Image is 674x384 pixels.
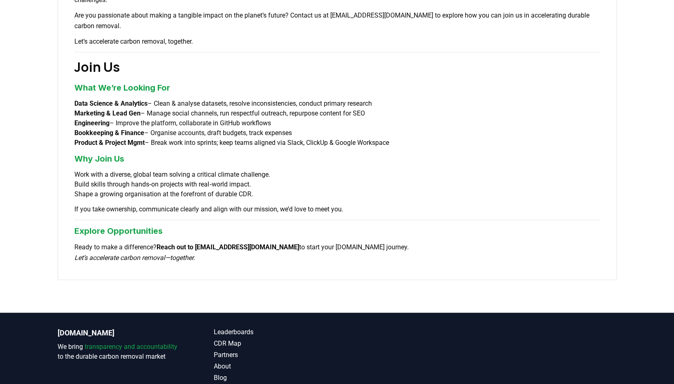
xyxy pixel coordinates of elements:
li: Work with a diverse, global team solving a critical climate challenge. [74,170,600,180]
strong: Reach out to [EMAIL_ADDRESS][DOMAIN_NAME] [157,243,299,251]
p: Are you passionate about making a tangible impact on the planet’s future? Contact us at [EMAIL_AD... [74,10,600,31]
a: Leaderboards [214,327,337,337]
p: Ready to make a difference? to start your [DOMAIN_NAME] journey. [74,242,600,263]
li: Shape a growing organisation at the forefront of durable CDR. [74,189,600,199]
a: Blog [214,373,337,383]
a: About [214,362,337,371]
li: – Manage social channels, run respectful outreach, repurpose content for SEO [74,109,600,118]
li: Build skills through hands‑on projects with real‑world impact. [74,180,600,189]
h3: Explore Opportunities [74,225,600,237]
h3: Why Join Us [74,153,600,165]
em: Let’s accelerate carbon removal—together. [74,254,195,262]
li: – Break work into sprints; keep teams aligned via Slack, ClickUp & Google Workspace [74,138,600,148]
strong: Product & Project Mgmt [74,139,145,146]
p: [DOMAIN_NAME] [58,327,181,339]
strong: Data Science & Analytics [74,100,148,107]
p: Let’s accelerate carbon removal, together. [74,36,600,47]
h2: Join Us [74,57,600,77]
li: – Organise accounts, draft budgets, track expenses [74,128,600,138]
p: We bring to the durable carbon removal market [58,342,181,362]
p: If you take ownership, communicate clearly and align with our mission, we’d love to meet you. [74,204,600,215]
strong: Engineering [74,119,110,127]
h3: What We’re Looking For [74,82,600,94]
span: transparency and accountability [85,343,177,351]
li: – Clean & analyse datasets, resolve inconsistencies, conduct primary research [74,99,600,109]
strong: Marketing & Lead Gen [74,109,141,117]
strong: Bookkeeping & Finance [74,129,144,137]
a: CDR Map [214,339,337,348]
a: Partners [214,350,337,360]
li: – Improve the platform, collaborate in GitHub workflows [74,118,600,128]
